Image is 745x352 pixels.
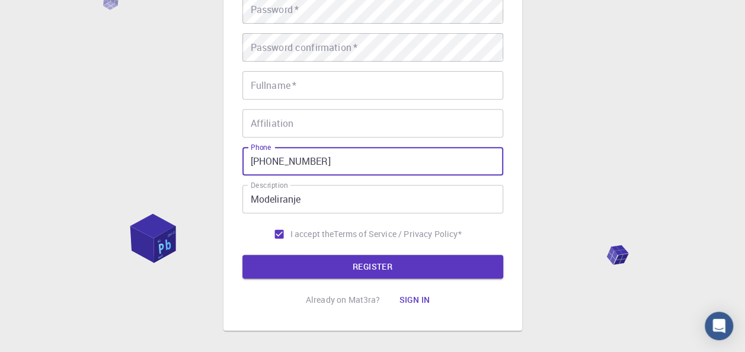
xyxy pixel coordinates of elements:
[251,180,288,190] label: Description
[334,228,461,240] a: Terms of Service / Privacy Policy*
[705,312,733,340] div: Open Intercom Messenger
[242,255,503,279] button: REGISTER
[290,228,334,240] span: I accept the
[334,228,461,240] p: Terms of Service / Privacy Policy *
[306,294,381,306] p: Already on Mat3ra?
[389,288,439,312] button: Sign in
[251,142,271,152] label: Phone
